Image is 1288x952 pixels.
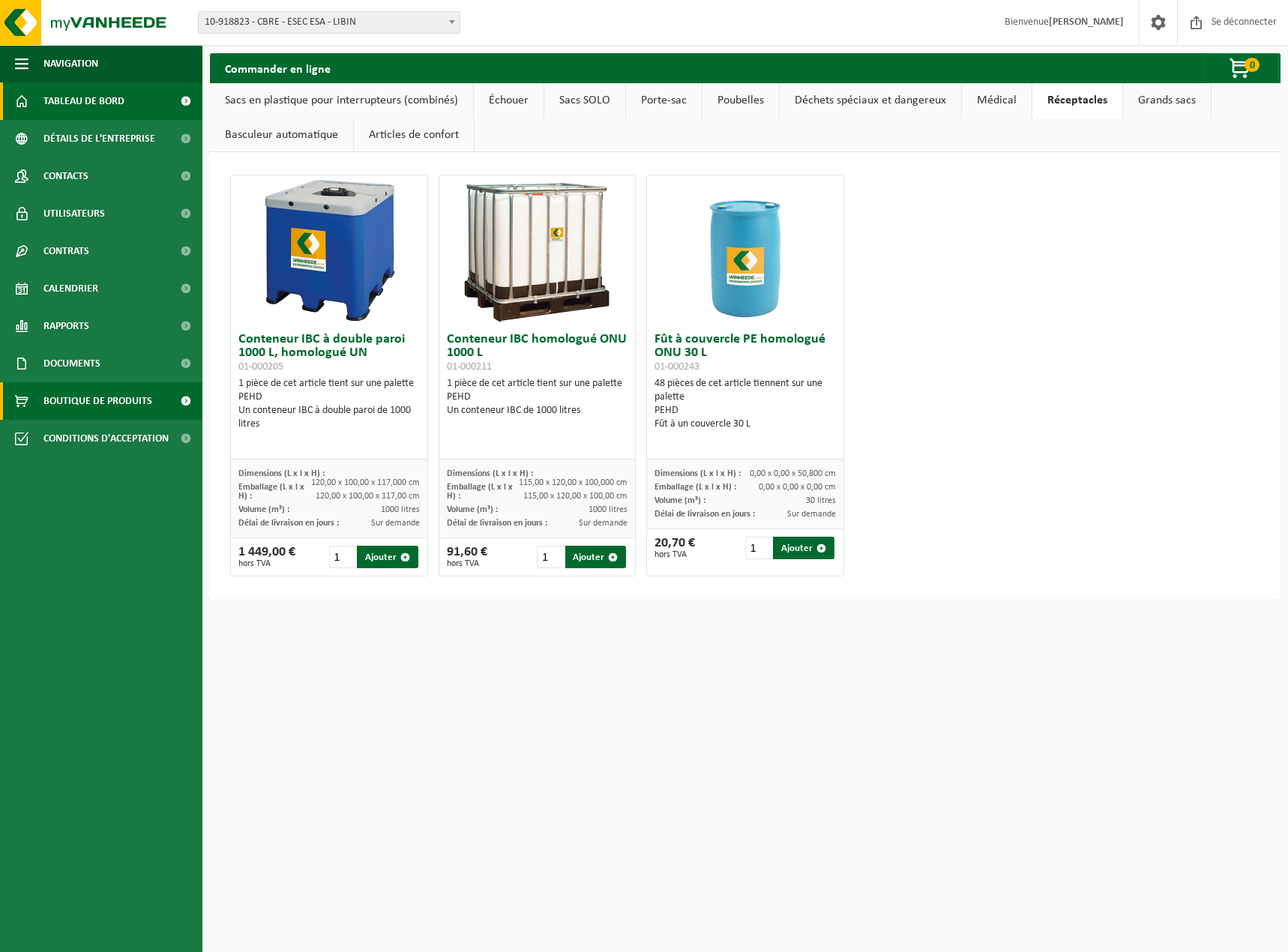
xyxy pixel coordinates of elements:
[559,94,610,106] font: Sacs SOLO
[759,483,836,492] font: 0,00 x 0,00 x 0,00 cm
[238,361,283,373] font: 01-000205
[238,405,411,430] font: Un conteneur IBC à double paroi de 1000 litres
[43,358,100,370] font: Documents
[447,545,487,559] font: 91,60 €
[238,519,339,528] font: Délai de livraison en jours :
[654,361,699,373] font: 01-000243
[43,171,88,182] font: Contacts
[806,496,836,505] font: 30 litres
[589,505,628,514] font: 1000 litres
[565,546,627,568] button: Ajouter
[225,64,331,76] font: Commander en ligne
[654,332,825,360] font: Fût à couvercle PE homologué ONU 30 L
[199,12,460,33] span: 10-918823 - CBRE - ESEC ESA - LIBIN
[43,133,155,145] font: Détails de l'entreprise
[781,543,813,553] font: Ajouter
[447,505,498,514] font: Volume (m³) :
[654,550,687,559] font: hors TVA
[654,536,695,550] font: 20,70 €
[238,391,262,403] font: PEHD
[311,478,420,487] font: 120,00 x 100,00 x 117,000 cm
[238,559,271,568] font: hors TVA
[1138,94,1196,106] font: Grands sacs
[371,519,420,528] font: Sur demande
[447,361,492,373] font: 01-000211
[447,559,479,568] font: hors TVA
[1047,94,1107,106] font: Réceptacles
[1250,60,1255,71] font: 0
[238,545,295,559] font: 1 449,00 €
[43,246,89,257] font: Contrats
[670,175,820,325] img: 01-000243
[238,332,405,360] font: Conteneur IBC à double paroi 1000 L, homologué UN
[447,483,513,501] font: Emballage (L x l x H) :
[654,405,678,416] font: PEHD
[1204,53,1279,83] button: 0
[489,94,529,106] font: Échouer
[654,483,736,492] font: Emballage (L x l x H) :
[225,94,458,106] font: Sacs en plastique pour interrupteurs (combinés)
[750,469,836,478] font: 0,00 x 0,00 x 50,800 cm
[1212,16,1277,28] font: Se déconnecter
[462,175,612,325] img: 01-000211
[254,175,404,325] img: 01-000205
[1005,16,1049,28] font: Bienvenue
[43,433,169,445] font: Conditions d'acceptation
[1049,16,1124,28] font: [PERSON_NAME]
[447,405,580,416] font: Un conteneur IBC de 1000 litres
[238,505,289,514] font: Volume (m³) :
[238,483,304,501] font: Emballage (L x l x H) :
[654,378,822,403] font: 48 pièces de cet article tiennent sur une palette
[447,469,533,478] font: Dimensions (L x l x H) :
[654,510,755,519] font: Délai de livraison en jours :
[225,129,338,141] font: Basculeur automatique
[43,208,105,220] font: Utilisateurs
[43,96,124,107] font: Tableau de bord
[717,94,764,106] font: Poubelles
[43,396,152,407] font: Boutique de produits
[238,378,414,389] font: 1 pièce de cet article tient sur une palette
[579,519,628,528] font: Sur demande
[447,332,627,360] font: Conteneur IBC homologué ONU 1000 L
[447,391,471,403] font: PEHD
[519,478,628,487] font: 115,00 x 120,00 x 100,000 cm
[537,546,563,568] input: 1
[329,546,355,568] input: 1
[369,129,459,141] font: Articles de confort
[773,537,834,559] button: Ajouter
[654,418,750,430] font: Fût à un couvercle 30 L
[205,16,356,28] font: 10-918823 - CBRE - ESEC ESA - LIBIN
[745,537,771,559] input: 1
[787,510,836,519] font: Sur demande
[43,58,98,70] font: Navigation
[381,505,420,514] font: 1000 litres
[238,469,325,478] font: Dimensions (L x l x H) :
[977,94,1017,106] font: Médical
[43,321,89,332] font: Rapports
[641,94,687,106] font: Porte-sac
[316,492,420,501] font: 120,00 x 100,00 x 117,00 cm
[523,492,628,501] font: 115,00 x 120,00 x 100,00 cm
[365,552,397,562] font: Ajouter
[447,378,622,389] font: 1 pièce de cet article tient sur une palette
[573,552,604,562] font: Ajouter
[654,469,741,478] font: Dimensions (L x l x H) :
[198,11,460,34] span: 10-918823 - CBRE - ESEC ESA - LIBIN
[795,94,946,106] font: Déchets spéciaux et dangereux
[654,496,705,505] font: Volume (m³) :
[357,546,418,568] button: Ajouter
[43,283,98,295] font: Calendrier
[447,519,547,528] font: Délai de livraison en jours :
